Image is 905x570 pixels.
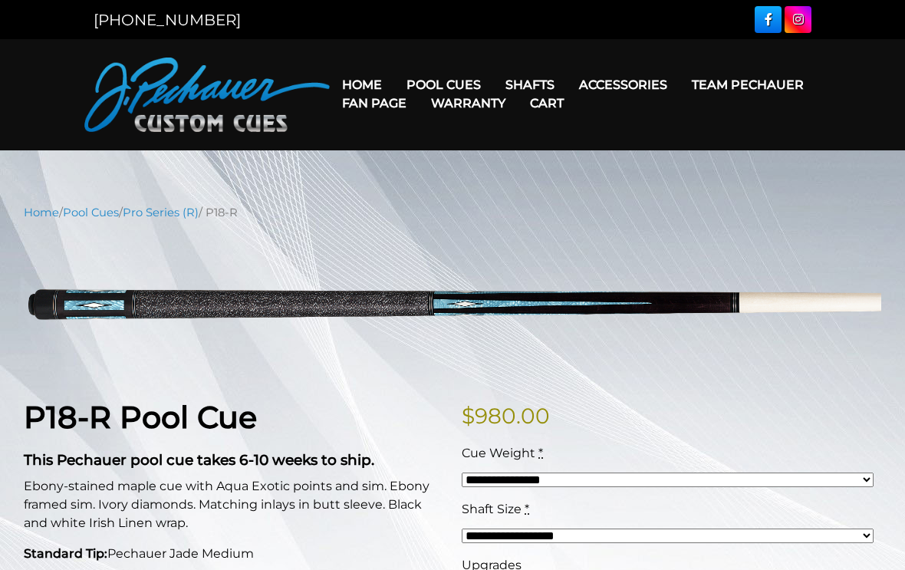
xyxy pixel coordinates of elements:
[462,403,475,429] span: $
[24,451,374,469] strong: This Pechauer pool cue takes 6-10 weeks to ship.
[493,65,567,104] a: Shafts
[24,204,881,221] nav: Breadcrumb
[24,399,257,436] strong: P18-R Pool Cue
[24,546,107,561] strong: Standard Tip:
[419,84,518,123] a: Warranty
[94,11,241,29] a: [PHONE_NUMBER]
[462,502,522,516] span: Shaft Size
[680,65,816,104] a: Team Pechauer
[24,545,443,563] p: Pechauer Jade Medium
[394,65,493,104] a: Pool Cues
[24,206,59,219] a: Home
[525,502,529,516] abbr: required
[24,477,443,532] p: Ebony-stained maple cue with Aqua Exotic points and sim. Ebony framed sim. Ivory diamonds. Matchi...
[63,206,119,219] a: Pool Cues
[84,58,330,132] img: Pechauer Custom Cues
[462,403,550,429] bdi: 980.00
[538,446,543,460] abbr: required
[24,232,881,375] img: p18-R.png
[330,84,419,123] a: Fan Page
[123,206,199,219] a: Pro Series (R)
[330,65,394,104] a: Home
[567,65,680,104] a: Accessories
[518,84,576,123] a: Cart
[462,446,535,460] span: Cue Weight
